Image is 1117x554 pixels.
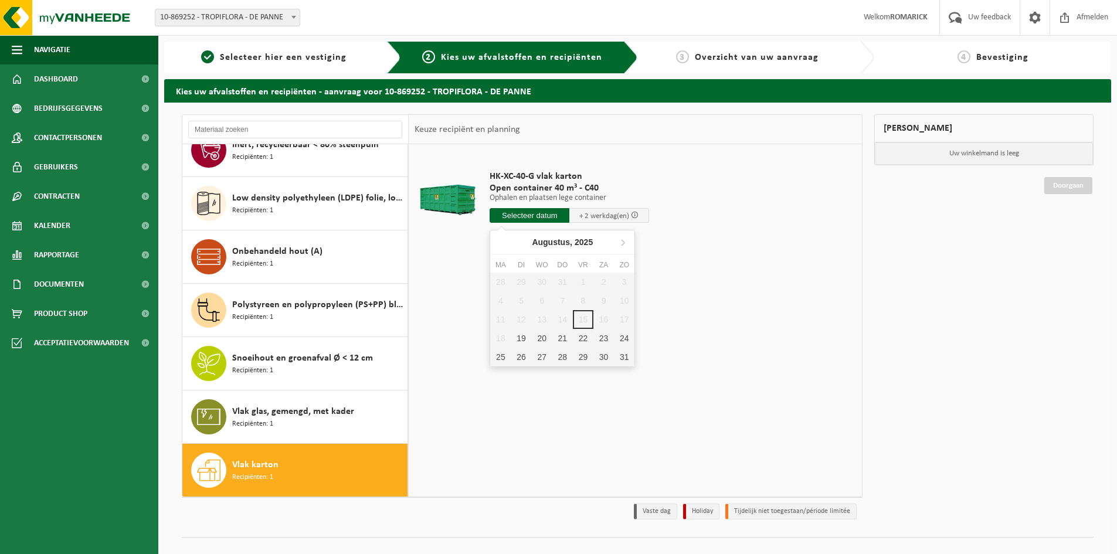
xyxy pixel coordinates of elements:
[958,50,970,63] span: 4
[232,152,273,163] span: Recipiënten: 1
[232,191,405,205] span: Low density polyethyleen (LDPE) folie, los, naturel
[614,259,634,271] div: zo
[232,312,273,323] span: Recipiënten: 1
[201,50,214,63] span: 1
[182,390,408,444] button: Vlak glas, gemengd, met kader Recipiënten: 1
[511,329,531,348] div: 19
[34,152,78,182] span: Gebruikers
[34,94,103,123] span: Bedrijfsgegevens
[552,329,573,348] div: 21
[232,365,273,376] span: Recipiënten: 1
[182,124,408,177] button: Inert, recycleerbaar < 80% steenpuin Recipiënten: 1
[232,405,354,419] span: Vlak glas, gemengd, met kader
[532,329,552,348] div: 20
[490,348,511,366] div: 25
[34,240,79,270] span: Rapportage
[593,259,614,271] div: za
[188,121,402,138] input: Materiaal zoeken
[573,348,593,366] div: 29
[890,13,928,22] strong: ROMARICK
[573,259,593,271] div: vr
[422,50,435,63] span: 2
[875,142,1093,165] p: Uw winkelmand is leeg
[976,53,1028,62] span: Bevestiging
[575,238,593,246] i: 2025
[532,259,552,271] div: wo
[725,504,857,519] li: Tijdelijk niet toegestaan/période limitée
[34,211,70,240] span: Kalender
[527,233,597,251] div: Augustus,
[579,212,629,220] span: + 2 werkdag(en)
[532,348,552,366] div: 27
[34,328,129,358] span: Acceptatievoorwaarden
[676,50,689,63] span: 3
[232,472,273,483] span: Recipiënten: 1
[34,270,84,299] span: Documenten
[182,284,408,337] button: Polystyreen en polypropyleen (PS+PP) bloempotten en plantentrays gemengd Recipiënten: 1
[695,53,819,62] span: Overzicht van uw aanvraag
[170,50,378,64] a: 1Selecteer hier een vestiging
[490,259,511,271] div: ma
[1044,177,1092,194] a: Doorgaan
[573,329,593,348] div: 22
[34,123,102,152] span: Contactpersonen
[34,299,87,328] span: Product Shop
[182,337,408,390] button: Snoeihout en groenafval Ø < 12 cm Recipiënten: 1
[232,458,279,472] span: Vlak karton
[182,230,408,284] button: Onbehandeld hout (A) Recipiënten: 1
[490,208,569,223] input: Selecteer datum
[182,444,408,497] button: Vlak karton Recipiënten: 1
[511,259,531,271] div: di
[593,348,614,366] div: 30
[614,348,634,366] div: 31
[34,182,80,211] span: Contracten
[490,194,649,202] p: Ophalen en plaatsen lege container
[164,79,1111,102] h2: Kies uw afvalstoffen en recipiënten - aanvraag voor 10-869252 - TROPIFLORA - DE PANNE
[232,138,379,152] span: Inert, recycleerbaar < 80% steenpuin
[683,504,719,519] li: Holiday
[634,504,677,519] li: Vaste dag
[441,53,602,62] span: Kies uw afvalstoffen en recipiënten
[874,114,1094,142] div: [PERSON_NAME]
[34,64,78,94] span: Dashboard
[409,115,526,144] div: Keuze recipiënt en planning
[232,244,322,259] span: Onbehandeld hout (A)
[232,419,273,430] span: Recipiënten: 1
[552,259,573,271] div: do
[232,259,273,270] span: Recipiënten: 1
[552,348,573,366] div: 28
[511,348,531,366] div: 26
[614,329,634,348] div: 24
[220,53,347,62] span: Selecteer hier een vestiging
[232,205,273,216] span: Recipiënten: 1
[593,329,614,348] div: 23
[34,35,70,64] span: Navigatie
[232,298,405,312] span: Polystyreen en polypropyleen (PS+PP) bloempotten en plantentrays gemengd
[490,182,649,194] span: Open container 40 m³ - C40
[155,9,300,26] span: 10-869252 - TROPIFLORA - DE PANNE
[232,351,373,365] span: Snoeihout en groenafval Ø < 12 cm
[490,171,649,182] span: HK-XC-40-G vlak karton
[182,177,408,230] button: Low density polyethyleen (LDPE) folie, los, naturel Recipiënten: 1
